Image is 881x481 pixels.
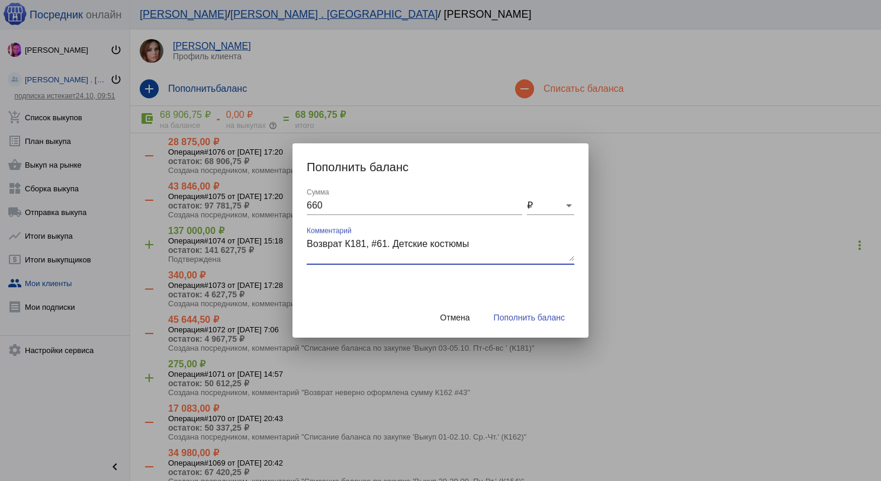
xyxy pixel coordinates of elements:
[430,307,479,328] button: Отмена
[484,307,574,328] button: Пополнить баланс
[440,313,470,322] span: Отмена
[307,158,574,177] h2: Пополнить баланс
[494,313,565,322] span: Пополнить баланс
[527,200,533,210] span: ₽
